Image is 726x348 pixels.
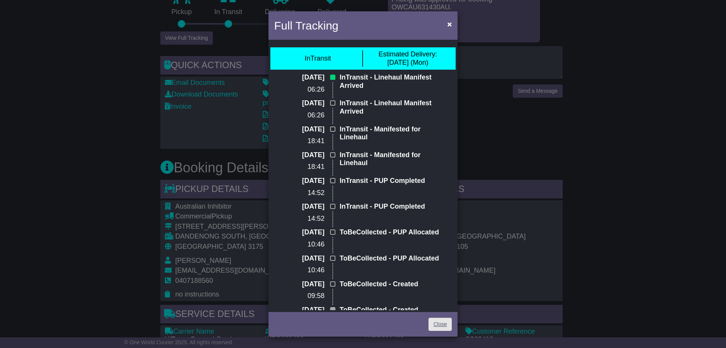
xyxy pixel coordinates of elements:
p: [DATE] [285,125,324,134]
p: ToBeCollected - PUP Allocated [340,228,441,237]
a: Close [428,318,452,331]
p: [DATE] [285,306,324,314]
p: 14:52 [285,215,324,223]
div: InTransit [305,55,331,63]
p: 14:52 [285,189,324,197]
p: 09:58 [285,292,324,300]
p: 18:41 [285,163,324,171]
p: InTransit - Manifested for Linehaul [340,125,441,142]
p: InTransit - PUP Completed [340,203,441,211]
button: Close [444,16,456,32]
p: 18:41 [285,137,324,145]
p: [DATE] [285,151,324,159]
h4: Full Tracking [274,17,338,34]
p: [DATE] [285,177,324,185]
p: ToBeCollected - PUP Allocated [340,254,441,263]
span: × [447,20,452,28]
p: ToBeCollected - Created [340,280,441,289]
p: ToBeCollected - Created [340,306,441,314]
p: InTransit - Manifested for Linehaul [340,151,441,167]
p: 10:46 [285,240,324,249]
p: [DATE] [285,228,324,237]
p: InTransit - PUP Completed [340,177,441,185]
p: [DATE] [285,99,324,108]
p: [DATE] [285,203,324,211]
div: [DATE] (Mon) [379,50,437,67]
span: Estimated Delivery: [379,50,437,58]
p: [DATE] [285,254,324,263]
p: 06:26 [285,111,324,120]
p: 10:46 [285,266,324,275]
p: 06:26 [285,86,324,94]
p: InTransit - Linehaul Manifest Arrived [340,73,441,90]
p: InTransit - Linehaul Manifest Arrived [340,99,441,115]
p: [DATE] [285,73,324,82]
p: [DATE] [285,280,324,289]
